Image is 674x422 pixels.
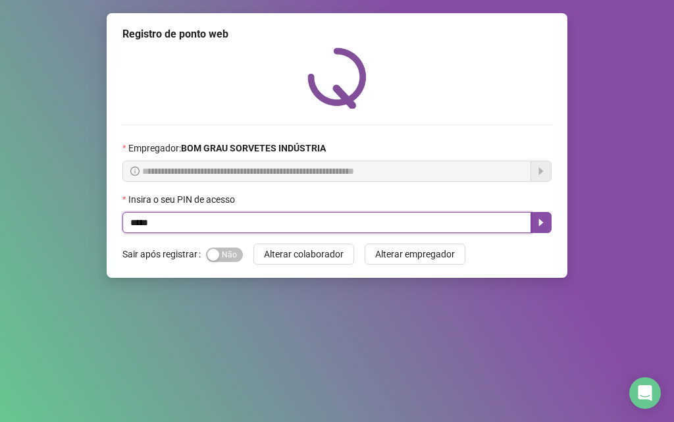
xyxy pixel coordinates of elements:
button: Alterar empregador [365,244,465,265]
span: caret-right [536,217,546,228]
span: info-circle [130,167,140,176]
span: Empregador : [128,141,326,155]
button: Alterar colaborador [253,244,354,265]
strong: BOM GRAU SORVETES INDÚSTRIA [181,143,326,153]
span: Alterar colaborador [264,247,344,261]
div: Registro de ponto web [122,26,552,42]
img: QRPoint [307,47,367,109]
label: Sair após registrar [122,244,206,265]
div: Open Intercom Messenger [629,377,661,409]
span: Alterar empregador [375,247,455,261]
label: Insira o seu PIN de acesso [122,192,244,207]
